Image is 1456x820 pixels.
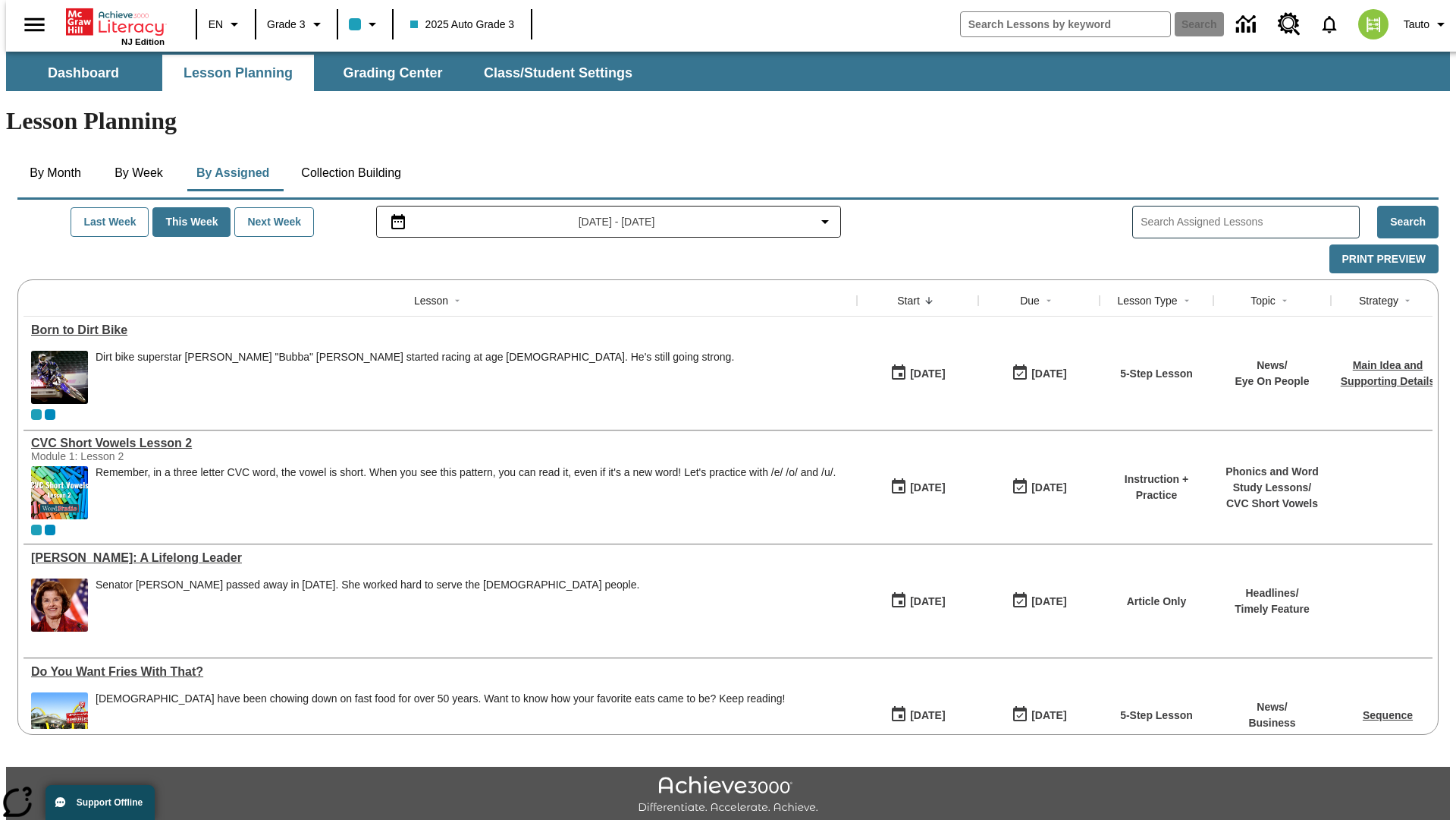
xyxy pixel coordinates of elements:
[31,409,42,420] div: Current Class
[885,587,950,616] button: 09/18/25: First time the lesson was available
[343,65,442,82] span: Grading Center
[1349,5,1398,44] button: Select a new avatar
[885,701,950,730] button: 09/18/25: First time the lesson was available
[1269,4,1310,45] a: Resource Center, Will open in new tab
[910,364,945,383] div: [DATE]
[96,579,639,591] div: Senator [PERSON_NAME] passed away in [DATE]. She worked hard to serve the [DEMOGRAPHIC_DATA] people.
[910,592,945,611] div: [DATE]
[816,213,834,231] svg: Collapse Date Range Filter
[31,551,849,565] div: Dianne Feinstein: A Lifelong Leader
[96,351,734,404] div: Dirt bike superstar James "Bubba" Stewart started racing at age 4. He's still going strong.
[343,11,388,38] button: Class color is light blue. Change class color
[96,351,734,364] div: Dirt bike superstar [PERSON_NAME] "Bubba" [PERSON_NAME] started racing at age [DEMOGRAPHIC_DATA]....
[1235,374,1309,389] p: Eye On People
[1031,706,1066,725] div: [DATE]
[1178,292,1196,310] button: Sort
[45,525,55,535] div: OL 2025 Auto Grade 4
[234,207,314,237] button: Next Week
[1031,364,1066,383] div: [DATE]
[31,323,849,337] a: Born to Dirt Bike, Lessons
[1377,206,1439,238] button: Search
[1221,496,1323,512] p: CVC Short Vowels
[12,2,57,47] button: Open side menu
[96,466,836,479] p: Remember, in a three letter CVC word, the vowel is short. When you see this pattern, you can read...
[410,17,515,33] span: 2025 Auto Grade 3
[17,155,93,191] button: By Month
[484,65,632,82] span: Class/Student Settings
[1127,594,1187,610] p: Article Only
[383,213,835,231] button: Select the date range menu item
[1235,601,1310,617] p: Timely Feature
[1398,292,1417,310] button: Sort
[96,466,836,519] div: Remember, in a three letter CVC word, the vowel is short. When you see this pattern, you can read...
[1359,293,1398,308] div: Strategy
[1404,17,1429,33] span: Tauto
[1120,366,1193,382] p: 5-Step Lesson
[6,107,1450,135] h1: Lesson Planning
[77,797,143,808] span: Support Offline
[1398,11,1456,38] button: Profile/Settings
[31,351,88,404] img: Motocross racer James Stewart flies through the air on his dirt bike.
[1250,293,1276,308] div: Topic
[8,55,159,91] button: Dashboard
[910,706,945,725] div: [DATE]
[579,214,655,230] span: [DATE] - [DATE]
[31,323,849,337] div: Born to Dirt Bike
[162,55,314,91] button: Lesson Planning
[1006,359,1072,388] button: 09/18/25: Last day the lesson can be accessed
[1235,358,1309,374] p: News /
[31,665,849,679] div: Do You Want Fries With That?
[31,665,849,679] a: Do You Want Fries With That?, Lessons
[31,466,88,519] img: CVC Short Vowels Lesson 2.
[885,359,950,388] button: 09/18/25: First time the lesson was available
[96,579,639,632] div: Senator Dianne Feinstein passed away in September 2023. She worked hard to serve the American peo...
[45,409,55,420] div: OL 2025 Auto Grade 4
[472,55,645,91] button: Class/Student Settings
[31,450,259,462] div: Module 1: Lesson 2
[45,785,155,820] button: Support Offline
[1221,464,1323,496] p: Phonics and Word Study Lessons /
[1227,4,1269,46] a: Data Center
[1248,715,1295,731] p: Business
[1341,359,1435,387] a: Main Idea and Supporting Details
[96,692,785,705] div: [DEMOGRAPHIC_DATA] have been chowing down on fast food for over 50 years. Want to know how your f...
[1006,701,1072,730] button: 09/18/25: Last day the lesson can be accessed
[71,207,149,237] button: Last Week
[66,5,165,46] div: Home
[184,65,293,82] span: Lesson Planning
[31,525,42,535] div: Current Class
[1006,473,1072,502] button: 09/18/25: Last day the lesson can be accessed
[209,17,223,33] span: EN
[121,37,165,46] span: NJ Edition
[920,292,938,310] button: Sort
[152,207,231,237] button: This Week
[317,55,469,91] button: Grading Center
[1141,211,1359,233] input: Search Assigned Lessons
[31,437,849,450] div: CVC Short Vowels Lesson 2
[66,7,165,37] a: Home
[1329,244,1439,274] button: Print Preview
[1031,592,1066,611] div: [DATE]
[885,473,950,502] button: 09/18/25: First time the lesson was available
[48,65,119,82] span: Dashboard
[31,437,849,450] a: CVC Short Vowels Lesson 2, Lessons
[96,692,785,746] span: Americans have been chowing down on fast food for over 50 years. Want to know how your favorite e...
[1276,292,1294,310] button: Sort
[267,17,306,33] span: Grade 3
[1031,478,1066,497] div: [DATE]
[261,11,332,38] button: Grade: Grade 3, Select a grade
[1107,471,1206,503] p: Instruction + Practice
[1358,9,1389,39] img: avatar image
[1006,587,1072,616] button: 09/18/25: Last day the lesson can be accessed
[414,293,448,308] div: Lesson
[1117,293,1177,308] div: Lesson Type
[910,478,945,497] div: [DATE]
[897,293,920,308] div: Start
[31,579,88,632] img: Senator Dianne Feinstein of California smiles with the U.S. flag behind her.
[6,52,1450,91] div: SubNavbar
